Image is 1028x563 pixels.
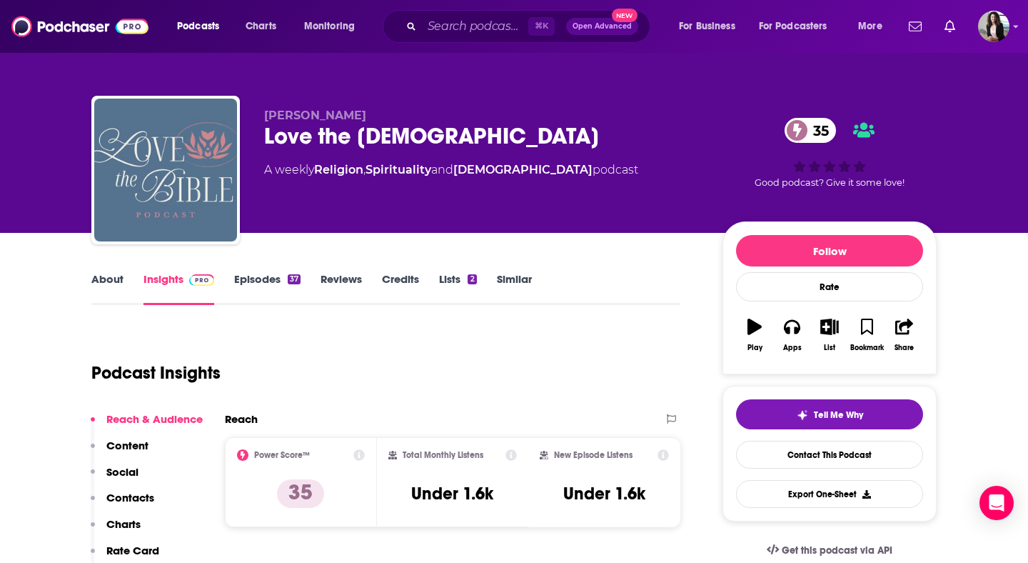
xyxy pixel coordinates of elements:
button: Follow [736,235,923,266]
a: InsightsPodchaser Pro [143,272,214,305]
div: Share [895,344,914,352]
div: Open Intercom Messenger [979,486,1014,520]
span: Get this podcast via API [782,544,892,557]
span: Monitoring [304,16,355,36]
div: Rate [736,272,923,302]
button: open menu [167,15,238,38]
span: Podcasts [177,16,219,36]
button: Bookmark [848,309,885,361]
button: Contacts [91,491,154,517]
h3: Under 1.6k [563,483,645,504]
button: Social [91,465,138,492]
span: For Business [679,16,735,36]
span: [PERSON_NAME] [264,109,366,122]
a: About [91,272,124,305]
div: 2 [468,274,476,284]
a: Reviews [321,272,362,305]
span: Good podcast? Give it some love! [755,177,904,188]
a: Contact This Podcast [736,441,923,469]
button: Export One-Sheet [736,480,923,508]
p: Social [106,465,138,479]
p: Rate Card [106,544,159,557]
input: Search podcasts, credits, & more... [422,15,528,38]
a: Episodes37 [234,272,301,305]
a: Similar [497,272,532,305]
h2: Total Monthly Listens [403,450,483,460]
p: 35 [277,479,324,508]
button: open menu [848,15,900,38]
button: List [811,309,848,361]
button: Reach & Audience [91,412,203,439]
button: Show profile menu [978,11,1009,42]
div: 35Good podcast? Give it some love! [722,109,937,197]
h2: New Episode Listens [554,450,633,460]
a: Spirituality [366,163,431,176]
a: Show notifications dropdown [939,14,961,39]
p: Reach & Audience [106,412,203,426]
button: Charts [91,517,141,544]
a: Show notifications dropdown [903,14,927,39]
button: open menu [294,15,373,38]
span: Open Advanced [573,23,632,30]
img: Podchaser - Follow, Share and Rate Podcasts [11,13,148,40]
span: New [612,9,638,22]
span: 35 [799,118,836,143]
h3: Under 1.6k [411,483,493,504]
button: Apps [773,309,810,361]
span: More [858,16,882,36]
p: Content [106,439,148,452]
div: Play [747,344,762,352]
span: and [431,163,453,176]
div: Apps [783,344,802,352]
span: For Podcasters [759,16,827,36]
h1: Podcast Insights [91,362,221,384]
a: Lists2 [439,272,476,305]
button: open menu [750,15,848,38]
h2: Power Score™ [254,450,310,460]
div: List [824,344,835,352]
p: Charts [106,517,141,531]
button: Content [91,439,148,465]
span: ⌘ K [528,17,555,36]
div: Search podcasts, credits, & more... [396,10,664,43]
a: [DEMOGRAPHIC_DATA] [453,163,593,176]
button: Share [886,309,923,361]
span: Charts [246,16,276,36]
a: Credits [382,272,419,305]
div: A weekly podcast [264,161,638,179]
span: , [363,163,366,176]
div: 37 [288,274,301,284]
p: Contacts [106,491,154,504]
div: Bookmark [850,344,884,352]
img: tell me why sparkle [797,409,808,421]
button: tell me why sparkleTell Me Why [736,399,923,429]
button: open menu [669,15,753,38]
span: Tell Me Why [814,409,863,421]
img: Love the Bible [94,99,237,241]
a: Charts [236,15,285,38]
img: User Profile [978,11,1009,42]
button: Play [736,309,773,361]
a: 35 [785,118,836,143]
span: Logged in as ElizabethCole [978,11,1009,42]
button: Open AdvancedNew [566,18,638,35]
img: Podchaser Pro [189,274,214,286]
a: Religion [314,163,363,176]
h2: Reach [225,412,258,426]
